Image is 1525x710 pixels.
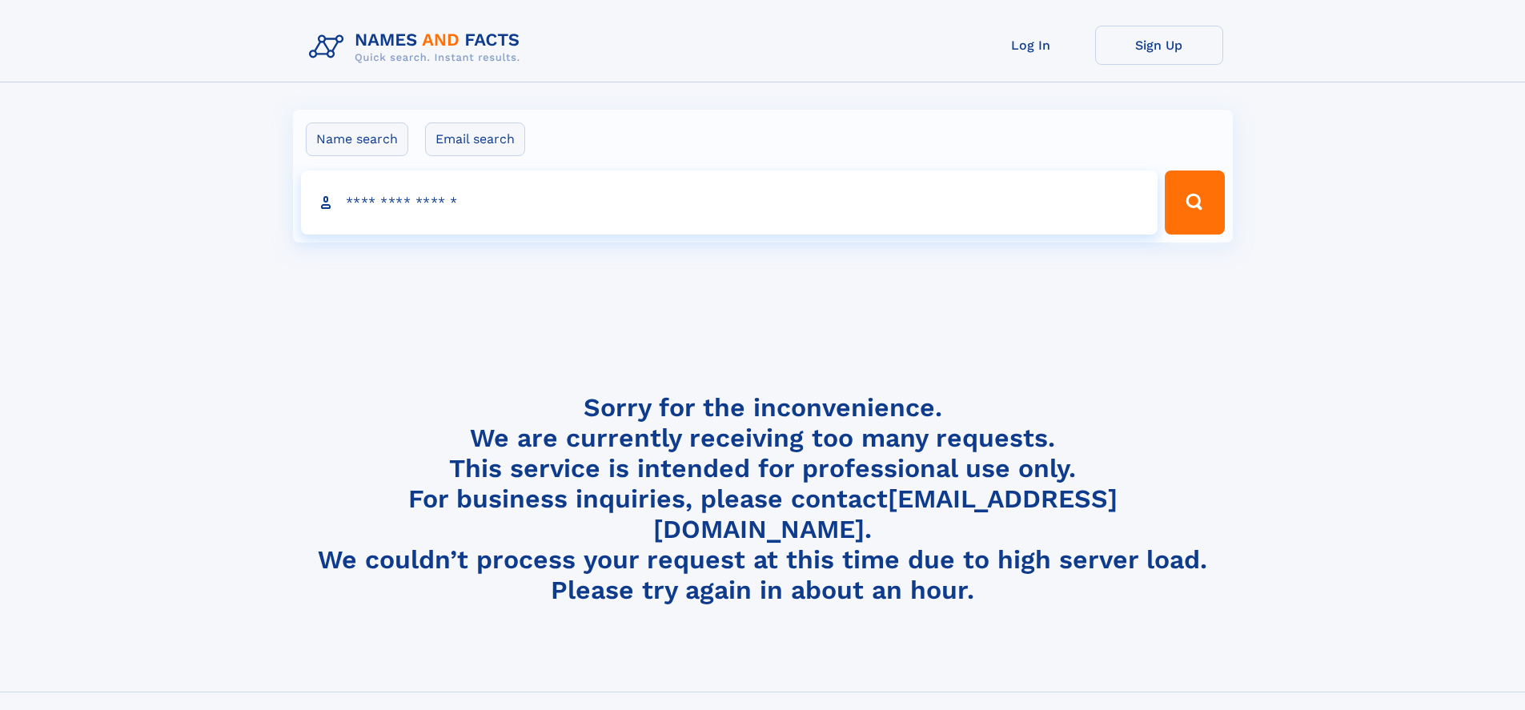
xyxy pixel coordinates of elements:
[306,122,408,156] label: Name search
[1165,170,1224,235] button: Search Button
[303,392,1223,606] h4: Sorry for the inconvenience. We are currently receiving too many requests. This service is intend...
[653,483,1118,544] a: [EMAIL_ADDRESS][DOMAIN_NAME]
[967,26,1095,65] a: Log In
[425,122,525,156] label: Email search
[301,170,1158,235] input: search input
[1095,26,1223,65] a: Sign Up
[303,26,533,69] img: Logo Names and Facts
